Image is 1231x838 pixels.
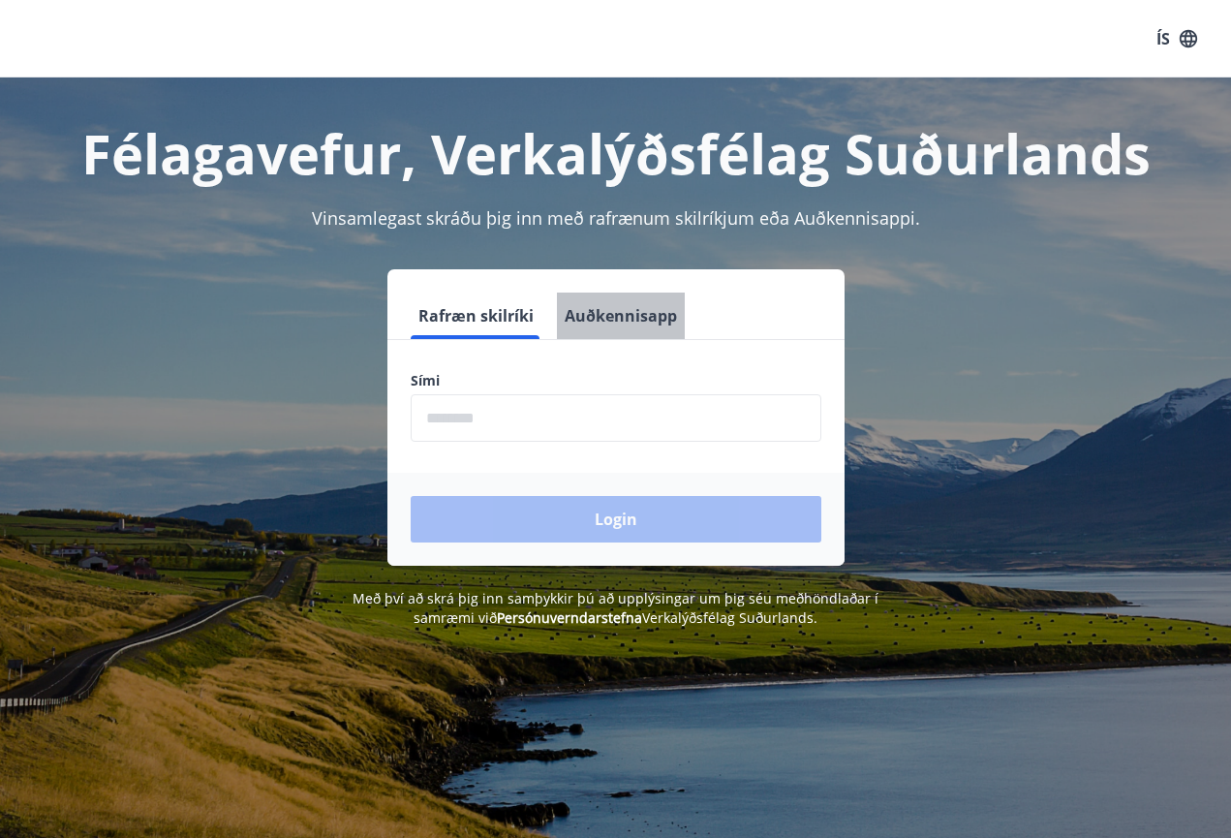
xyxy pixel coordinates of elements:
button: Auðkennisapp [557,293,685,339]
button: ÍS [1146,21,1208,56]
a: Persónuverndarstefna [497,608,642,627]
span: Vinsamlegast skráðu þig inn með rafrænum skilríkjum eða Auðkennisappi. [312,206,920,230]
label: Sími [411,371,821,390]
h1: Félagavefur, Verkalýðsfélag Suðurlands [23,116,1208,190]
span: Með því að skrá þig inn samþykkir þú að upplýsingar um þig séu meðhöndlaðar í samræmi við Verkalý... [353,589,878,627]
button: Rafræn skilríki [411,293,541,339]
